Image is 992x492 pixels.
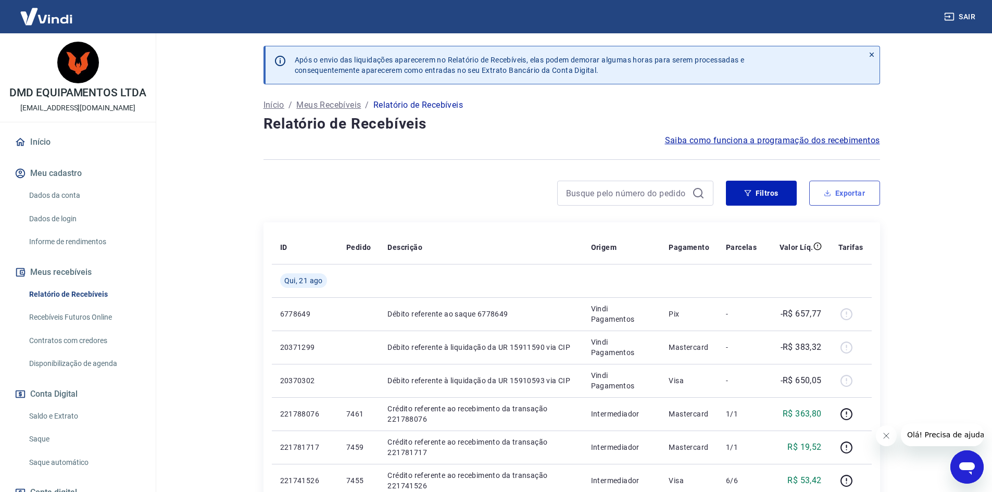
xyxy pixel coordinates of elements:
p: 221788076 [280,409,330,419]
p: 7461 [346,409,371,419]
p: R$ 19,52 [787,441,821,453]
p: -R$ 383,32 [781,341,822,354]
p: 6/6 [726,475,757,486]
p: Pedido [346,242,371,253]
p: - [726,342,757,352]
p: Débito referente ao saque 6778649 [387,309,574,319]
p: Tarifas [838,242,863,253]
p: [EMAIL_ADDRESS][DOMAIN_NAME] [20,103,135,113]
a: Recebíveis Futuros Online [25,307,143,328]
p: -R$ 650,05 [781,374,822,387]
p: Após o envio das liquidações aparecerem no Relatório de Recebíveis, elas podem demorar algumas ho... [295,55,745,75]
p: 20370302 [280,375,330,386]
p: 1/1 [726,442,757,452]
button: Sair [942,7,980,27]
p: 6778649 [280,309,330,319]
button: Meus recebíveis [12,261,143,284]
p: Vindi Pagamentos [591,370,652,391]
a: Saque automático [25,452,143,473]
p: Mastercard [669,409,709,419]
input: Busque pelo número do pedido [566,185,688,201]
p: - [726,375,757,386]
p: Vindi Pagamentos [591,304,652,324]
button: Conta Digital [12,383,143,406]
a: Início [12,131,143,154]
p: Intermediador [591,475,652,486]
a: Início [263,99,284,111]
p: Intermediador [591,409,652,419]
a: Relatório de Recebíveis [25,284,143,305]
a: Saiba como funciona a programação dos recebimentos [665,134,880,147]
span: Olá! Precisa de ajuda? [6,7,87,16]
a: Informe de rendimentos [25,231,143,253]
p: DMD EQUIPAMENTOS LTDA [9,87,146,98]
iframe: Mensagem da empresa [901,423,984,446]
p: 221741526 [280,475,330,486]
p: Crédito referente ao recebimento da transação 221741526 [387,470,574,491]
iframe: Fechar mensagem [876,425,897,446]
p: Mastercard [669,342,709,352]
p: Pix [669,309,709,319]
p: -R$ 657,77 [781,308,822,320]
a: Saldo e Extrato [25,406,143,427]
p: Débito referente à liquidação da UR 15910593 via CIP [387,375,574,386]
p: Descrição [387,242,422,253]
p: / [288,99,292,111]
a: Dados de login [25,208,143,230]
a: Dados da conta [25,185,143,206]
p: Vindi Pagamentos [591,337,652,358]
img: Vindi [12,1,80,32]
p: 1/1 [726,409,757,419]
p: Intermediador [591,442,652,452]
p: Crédito referente ao recebimento da transação 221781717 [387,437,574,458]
button: Meu cadastro [12,162,143,185]
p: Visa [669,375,709,386]
p: Parcelas [726,242,757,253]
p: Mastercard [669,442,709,452]
p: 221781717 [280,442,330,452]
button: Exportar [809,181,880,206]
iframe: Botão para abrir a janela de mensagens [950,450,984,484]
p: Origem [591,242,617,253]
p: Visa [669,475,709,486]
p: / [365,99,369,111]
p: 7455 [346,475,371,486]
p: 7459 [346,442,371,452]
p: Pagamento [669,242,709,253]
a: Disponibilização de agenda [25,353,143,374]
p: 20371299 [280,342,330,352]
p: Débito referente à liquidação da UR 15911590 via CIP [387,342,574,352]
p: - [726,309,757,319]
p: R$ 53,42 [787,474,821,487]
button: Filtros [726,181,797,206]
a: Contratos com credores [25,330,143,351]
a: Meus Recebíveis [296,99,361,111]
img: c05372d4-3466-474d-a193-cf8ef39b4877.jpeg [57,42,99,83]
span: Qui, 21 ago [284,275,323,286]
p: Relatório de Recebíveis [373,99,463,111]
p: ID [280,242,287,253]
p: Valor Líq. [780,242,813,253]
p: R$ 363,80 [783,408,822,420]
p: Crédito referente ao recebimento da transação 221788076 [387,403,574,424]
h4: Relatório de Recebíveis [263,113,880,134]
a: Saque [25,428,143,450]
